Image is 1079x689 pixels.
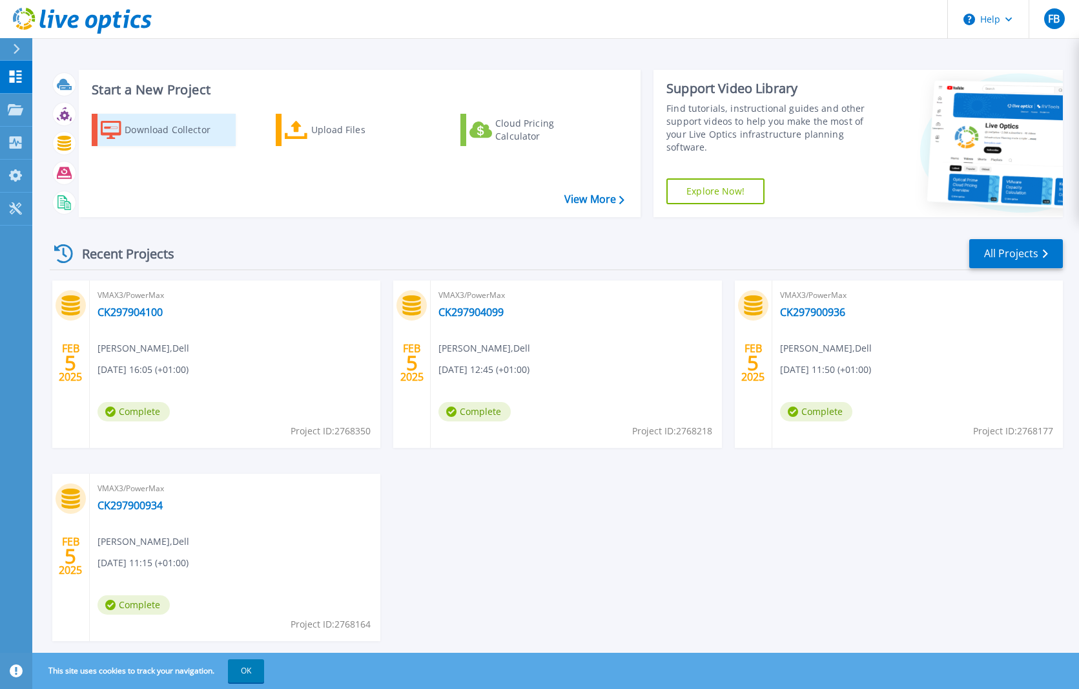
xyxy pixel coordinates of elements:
[400,339,424,387] div: FEB 2025
[438,341,530,355] span: [PERSON_NAME] , Dell
[98,341,189,355] span: [PERSON_NAME] , Dell
[98,482,373,496] span: VMAX3/PowerMax
[65,357,76,368] span: 5
[973,424,1053,438] span: Project ID: 2768177
[98,556,189,570] span: [DATE] 11:15 (+01:00)
[98,402,170,421] span: Complete
[98,363,189,377] span: [DATE] 16:05 (+01:00)
[747,357,759,368] span: 5
[969,239,1063,268] a: All Projects
[65,551,76,562] span: 5
[780,363,871,377] span: [DATE] 11:50 (+01:00)
[58,533,83,580] div: FEB 2025
[780,402,852,421] span: Complete
[780,341,872,355] span: [PERSON_NAME] , Dell
[666,80,873,97] div: Support Video Library
[291,424,371,438] span: Project ID: 2768350
[98,535,189,549] span: [PERSON_NAME] , Dell
[741,339,765,387] div: FEB 2025
[276,114,420,146] a: Upload Files
[438,306,504,319] a: CK297904099
[1048,14,1060,24] span: FB
[406,357,418,368] span: 5
[228,659,264,683] button: OK
[780,288,1055,302] span: VMAX3/PowerMax
[58,339,83,387] div: FEB 2025
[98,595,170,615] span: Complete
[98,306,163,319] a: CK297904100
[632,424,712,438] span: Project ID: 2768218
[291,617,371,631] span: Project ID: 2768164
[438,288,714,302] span: VMAX3/PowerMax
[438,402,511,421] span: Complete
[98,499,163,512] a: CK297900934
[125,117,228,143] div: Download Collector
[98,288,373,302] span: VMAX3/PowerMax
[92,114,236,146] a: Download Collector
[564,193,624,206] a: View More
[36,659,264,683] span: This site uses cookies to track your navigation.
[666,178,765,204] a: Explore Now!
[495,117,599,143] div: Cloud Pricing Calculator
[666,102,873,154] div: Find tutorials, instructional guides and other support videos to help you make the most of your L...
[92,83,624,97] h3: Start a New Project
[460,114,604,146] a: Cloud Pricing Calculator
[311,117,415,143] div: Upload Files
[780,306,845,319] a: CK297900936
[438,363,529,377] span: [DATE] 12:45 (+01:00)
[50,238,192,270] div: Recent Projects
